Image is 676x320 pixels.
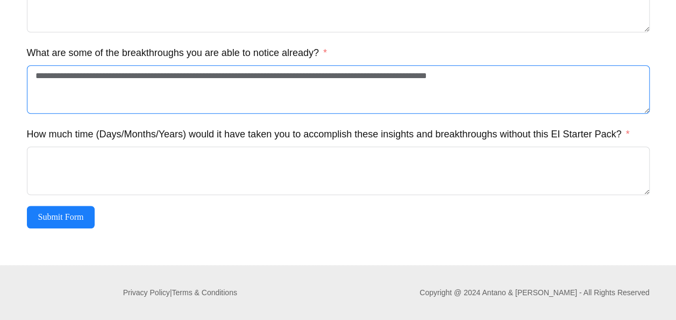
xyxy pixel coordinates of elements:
label: How much time (Days/Months/Years) would it have taken you to accomplish these insights and breakt... [27,124,630,144]
button: Submit Form [27,206,95,228]
p: Copyright @ 2024 Antano & [PERSON_NAME] - All Rights Reserved [419,285,649,300]
a: Terms & Conditions [172,288,237,297]
a: Privacy Policy [123,288,170,297]
textarea: How much time (Days/Months/Years) would it have taken you to accomplish these insights and breakt... [27,147,650,195]
textarea: What are some of the breakthroughs you are able to notice already? [27,65,650,114]
label: What are some of the breakthroughs you are able to notice already? [27,43,327,62]
p: | [27,285,334,300]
